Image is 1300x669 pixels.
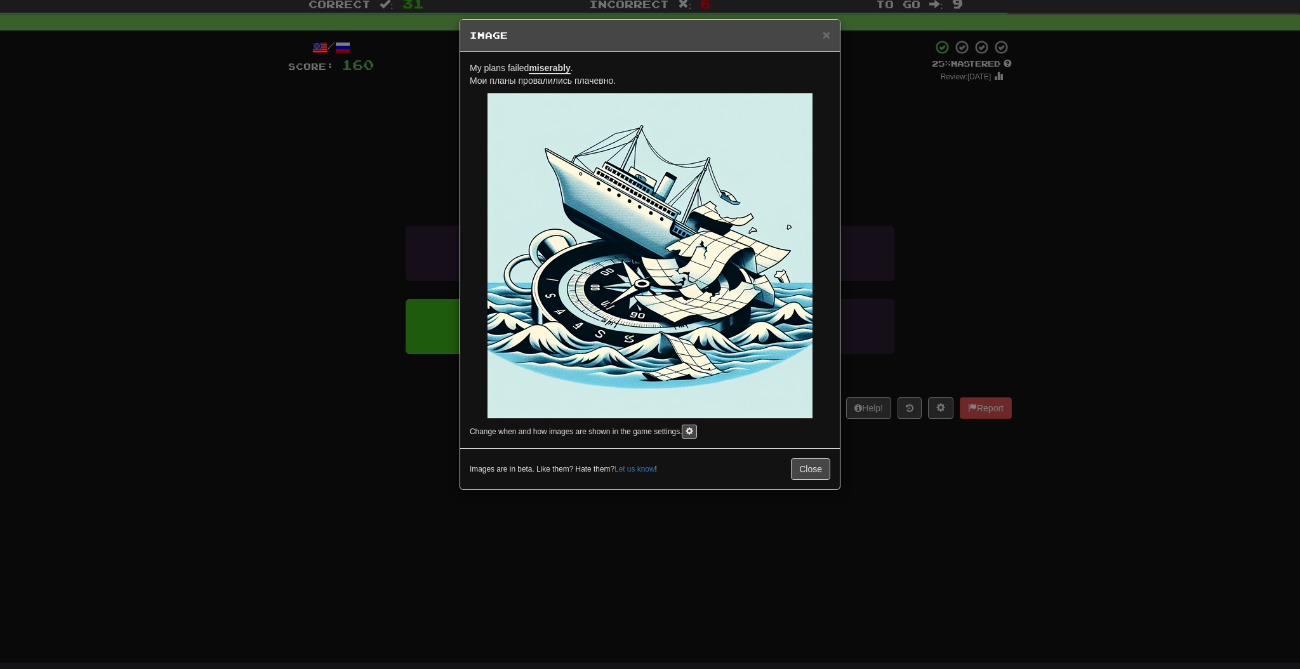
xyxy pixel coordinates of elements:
img: 2f6e5da1-771c-4038-8222-c8f553486ecc.small.png [487,93,812,418]
button: Close [823,28,830,41]
a: Let us know [614,465,654,474]
button: Close [791,458,830,480]
span: × [823,27,830,42]
span: My plans failed . [470,63,573,74]
p: Мои планы провалились плачевно. [470,62,830,87]
small: Images are in beta. Like them? Hate them? ! [470,464,657,475]
h5: Image [470,29,830,42]
small: Change when and how images are shown in the game settings. [470,427,682,436]
u: miserably [529,63,570,74]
